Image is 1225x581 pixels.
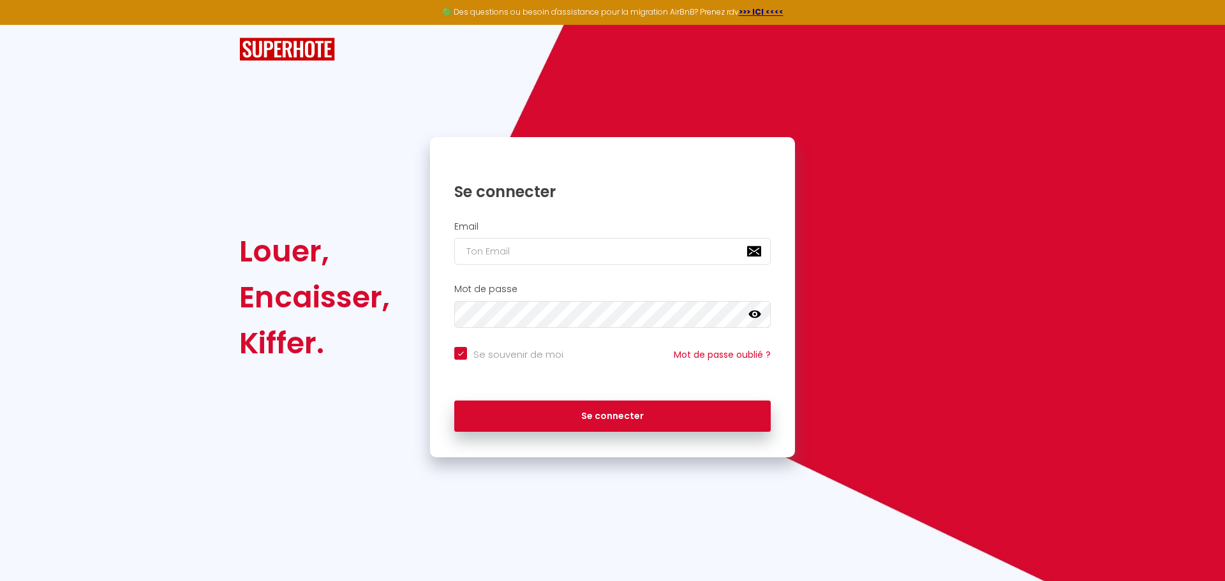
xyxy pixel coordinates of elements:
img: SuperHote logo [239,38,335,61]
div: Louer, [239,228,390,274]
a: >>> ICI <<<< [739,6,783,17]
div: Encaisser, [239,274,390,320]
button: Se connecter [454,401,771,432]
div: Kiffer. [239,320,390,366]
input: Ton Email [454,238,771,265]
h2: Mot de passe [454,284,771,295]
h1: Se connecter [454,182,771,202]
a: Mot de passe oublié ? [674,348,771,361]
h2: Email [454,221,771,232]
